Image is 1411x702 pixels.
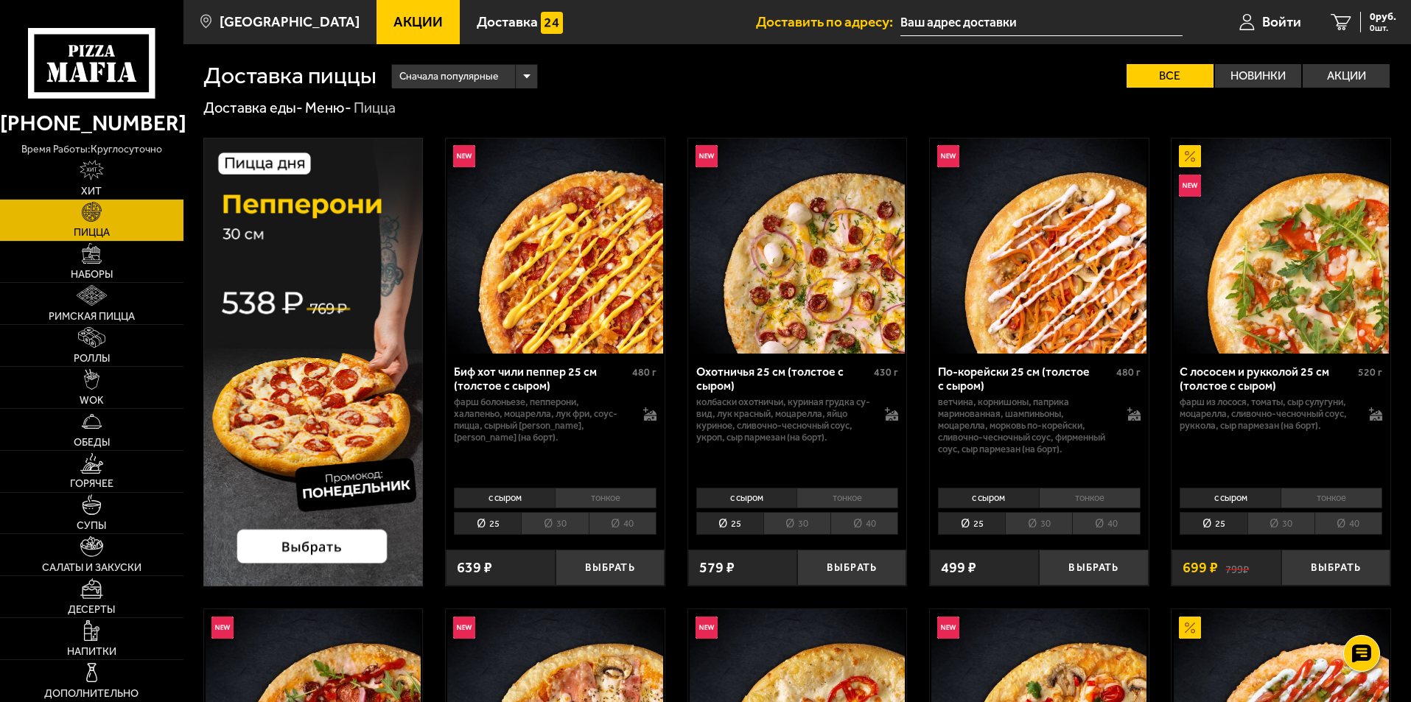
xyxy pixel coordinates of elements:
[1180,512,1247,535] li: 25
[354,99,396,118] div: Пицца
[305,99,351,116] a: Меню-
[1180,396,1354,432] p: фарш из лосося, томаты, сыр сулугуни, моцарелла, сливочно-чесночный соус, руккола, сыр пармезан (...
[688,138,907,354] a: НовинкаОхотничья 25 см (толстое с сыром)
[1215,64,1302,88] label: Новинки
[67,647,116,657] span: Напитки
[74,354,110,364] span: Роллы
[696,145,718,167] img: Новинка
[690,138,905,354] img: Охотничья 25 см (толстое с сыром)
[696,512,763,535] li: 25
[763,512,830,535] li: 30
[1039,488,1141,508] li: тонкое
[1314,512,1382,535] li: 40
[77,521,106,531] span: Супы
[696,488,797,508] li: с сыром
[1179,175,1201,197] img: Новинка
[453,145,475,167] img: Новинка
[756,15,900,29] span: Доставить по адресу:
[1174,138,1389,354] img: С лососем и рукколой 25 см (толстое с сыром)
[81,186,102,197] span: Хит
[1039,550,1148,586] button: Выбрать
[1183,561,1218,575] span: 699 ₽
[1180,488,1281,508] li: с сыром
[70,479,113,489] span: Горячее
[900,9,1183,36] input: Ваш адрес доставки
[1303,64,1390,88] label: Акции
[453,617,475,639] img: Новинка
[1005,512,1072,535] li: 30
[446,138,665,354] a: НовинкаБиф хот чили пеппер 25 см (толстое с сыром)
[521,512,588,535] li: 30
[1116,366,1141,379] span: 480 г
[696,617,718,639] img: Новинка
[211,617,234,639] img: Новинка
[589,512,657,535] li: 40
[796,488,898,508] li: тонкое
[1127,64,1214,88] label: Все
[44,689,139,699] span: Дополнительно
[71,270,113,280] span: Наборы
[1072,512,1140,535] li: 40
[1370,12,1396,22] span: 0 руб.
[556,550,665,586] button: Выбрать
[1172,138,1390,354] a: АкционныйНовинкаС лососем и рукколой 25 см (толстое с сыром)
[49,312,135,322] span: Римская пицца
[454,512,521,535] li: 25
[393,15,443,29] span: Акции
[454,488,555,508] li: с сыром
[68,605,115,615] span: Десерты
[454,396,629,443] p: фарш болоньезе, пепперони, халапеньо, моцарелла, лук фри, соус-пицца, сырный [PERSON_NAME], [PERS...
[931,138,1146,354] img: По-корейски 25 см (толстое с сыром)
[42,563,141,573] span: Салаты и закуски
[80,396,104,406] span: WOK
[203,99,303,116] a: Доставка еды-
[1262,15,1301,29] span: Войти
[937,145,959,167] img: Новинка
[74,228,110,238] span: Пицца
[1281,550,1390,586] button: Выбрать
[696,396,871,443] p: колбаски охотничьи, куриная грудка су-вид, лук красный, моцарелла, яйцо куриное, сливочно-чесночн...
[696,365,871,393] div: Охотничья 25 см (толстое с сыром)
[699,561,735,575] span: 579 ₽
[1358,366,1382,379] span: 520 г
[830,512,898,535] li: 40
[874,366,898,379] span: 430 г
[555,488,657,508] li: тонкое
[941,561,976,575] span: 499 ₽
[930,138,1149,354] a: НовинкаПо-корейски 25 см (толстое с сыром)
[477,15,538,29] span: Доставка
[1370,24,1396,32] span: 0 шт.
[454,365,629,393] div: Биф хот чили пеппер 25 см (толстое с сыром)
[1281,488,1382,508] li: тонкое
[541,12,563,34] img: 15daf4d41897b9f0e9f617042186c801.svg
[938,512,1005,535] li: 25
[1180,365,1354,393] div: С лососем и рукколой 25 см (толстое с сыром)
[447,138,662,354] img: Биф хот чили пеппер 25 см (толстое с сыром)
[203,64,377,88] h1: Доставка пиццы
[74,438,110,448] span: Обеды
[938,488,1039,508] li: с сыром
[1179,617,1201,639] img: Акционный
[938,396,1113,455] p: ветчина, корнишоны, паприка маринованная, шампиньоны, моцарелла, морковь по-корейски, сливочно-че...
[938,365,1113,393] div: По-корейски 25 см (толстое с сыром)
[399,63,498,91] span: Сначала популярные
[220,15,360,29] span: [GEOGRAPHIC_DATA]
[1225,561,1249,575] s: 799 ₽
[1179,145,1201,167] img: Акционный
[937,617,959,639] img: Новинка
[797,550,906,586] button: Выбрать
[1247,512,1314,535] li: 30
[632,366,657,379] span: 480 г
[457,561,492,575] span: 639 ₽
